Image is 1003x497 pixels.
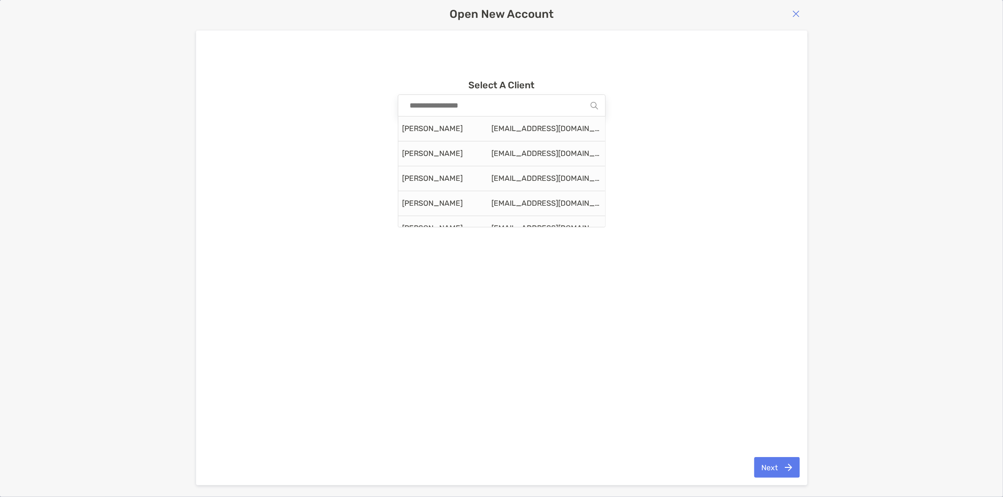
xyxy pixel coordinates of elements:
[491,225,600,232] span: [EMAIL_ADDRESS][DOMAIN_NAME]
[491,175,600,182] span: [EMAIL_ADDRESS][DOMAIN_NAME]
[792,10,800,17] img: close icon
[403,225,463,232] span: [PERSON_NAME]
[468,79,535,91] h3: Select A Client
[591,102,598,109] img: Search Icon
[403,150,463,157] span: [PERSON_NAME]
[403,200,463,207] span: [PERSON_NAME]
[403,175,463,182] span: [PERSON_NAME]
[491,125,600,132] span: [EMAIL_ADDRESS][DOMAIN_NAME]
[491,200,600,207] span: [EMAIL_ADDRESS][DOMAIN_NAME]
[196,8,807,21] div: Open New Account
[403,125,463,132] span: [PERSON_NAME]
[491,150,600,157] span: [EMAIL_ADDRESS][DOMAIN_NAME]
[785,464,792,471] img: button icon
[754,457,800,478] button: Next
